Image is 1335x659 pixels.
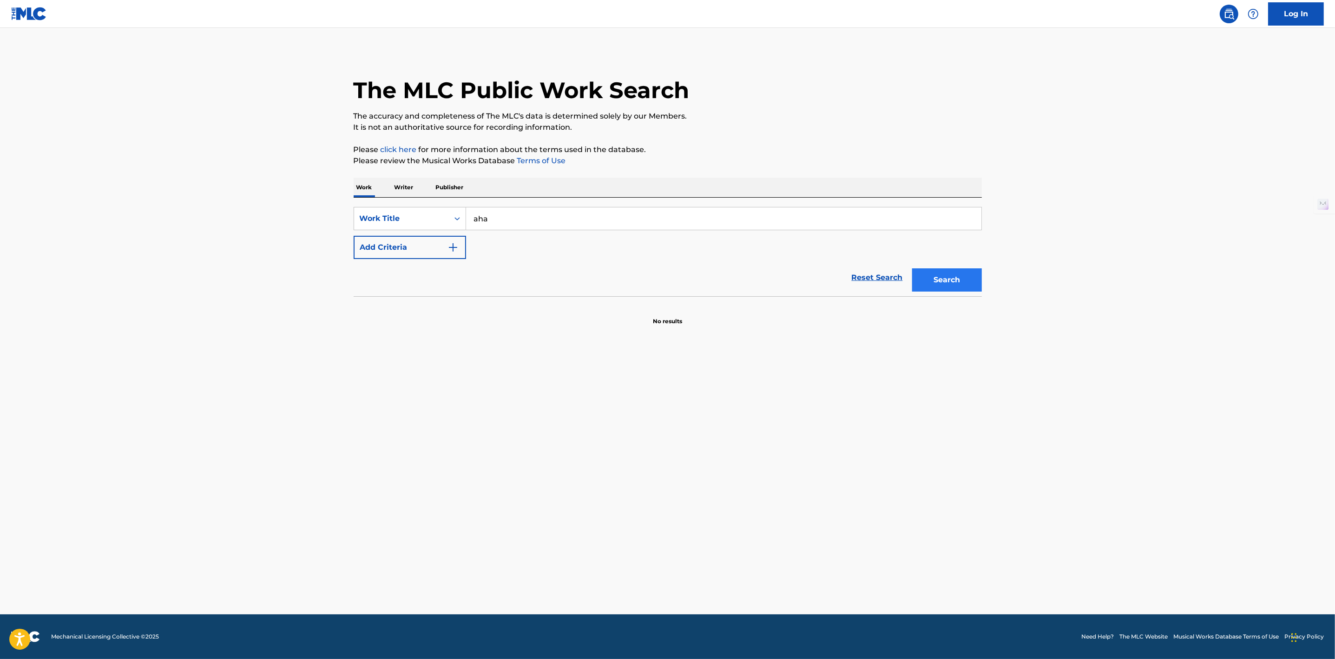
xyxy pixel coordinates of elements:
[1119,632,1168,641] a: The MLC Website
[1223,8,1235,20] img: search
[354,144,982,155] p: Please for more information about the terms used in the database.
[354,122,982,133] p: It is not an authoritative source for recording information.
[447,242,459,253] img: 9d2ae6d4665cec9f34b9.svg
[11,7,47,20] img: MLC Logo
[1220,5,1238,23] a: Public Search
[381,145,417,154] a: click here
[354,155,982,166] p: Please review the Musical Works Database
[360,213,443,224] div: Work Title
[354,111,982,122] p: The accuracy and completeness of The MLC's data is determined solely by our Members.
[1248,8,1259,20] img: help
[1268,2,1324,26] a: Log In
[392,178,416,197] p: Writer
[51,632,159,641] span: Mechanical Licensing Collective © 2025
[1244,5,1263,23] div: Help
[354,178,375,197] p: Work
[1284,632,1324,641] a: Privacy Policy
[1173,632,1279,641] a: Musical Works Database Terms of Use
[11,631,40,642] img: logo
[1289,614,1335,659] iframe: Chat Widget
[912,268,982,292] button: Search
[354,76,690,104] h1: The MLC Public Work Search
[354,207,982,296] form: Search Form
[1291,624,1297,652] div: Drag
[653,306,682,326] p: No results
[1081,632,1114,641] a: Need Help?
[847,267,908,288] a: Reset Search
[433,178,467,197] p: Publisher
[354,236,466,259] button: Add Criteria
[515,156,566,165] a: Terms of Use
